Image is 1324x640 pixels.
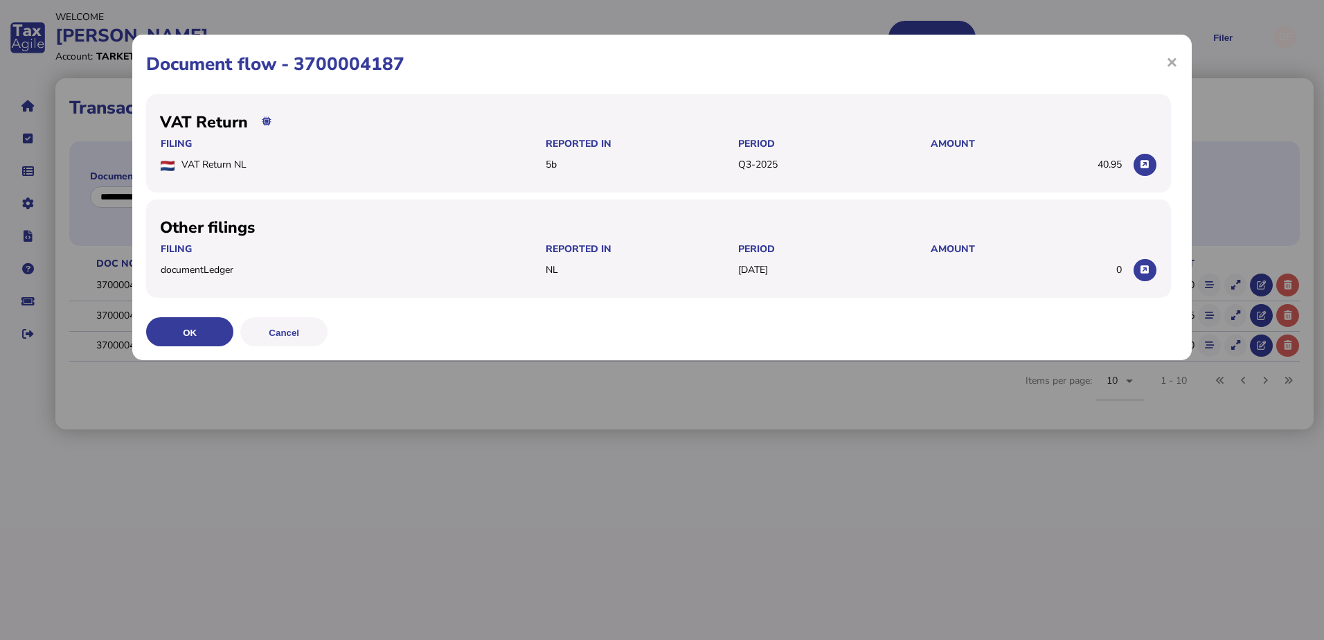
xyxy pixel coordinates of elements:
[546,158,557,171] span: 5b
[181,158,247,171] span: VAT Return NL
[545,136,737,151] th: Reported In
[160,217,1157,238] h2: Other filings
[161,263,233,276] span: documentLedger
[545,242,737,256] th: Reported In
[161,161,175,171] img: nl.png
[1098,158,1122,171] span: 40.95
[546,263,558,276] span: NL
[160,242,545,256] th: Filing
[160,112,248,133] h2: VAT Return
[240,317,328,346] button: Cancel
[146,52,1178,76] h1: Document flow - 3700004187
[146,317,233,346] button: OK
[1134,154,1156,177] button: View in Filer
[738,263,768,276] span: [DATE]
[1166,48,1178,75] span: ×
[738,158,778,171] span: Q3-2025
[160,136,545,151] th: Filing
[930,242,1122,256] th: Amount
[737,136,930,151] th: Period
[1134,259,1156,282] button: View in Filer
[930,136,1122,151] th: Amount
[737,242,930,256] th: Period
[1116,263,1122,276] span: 0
